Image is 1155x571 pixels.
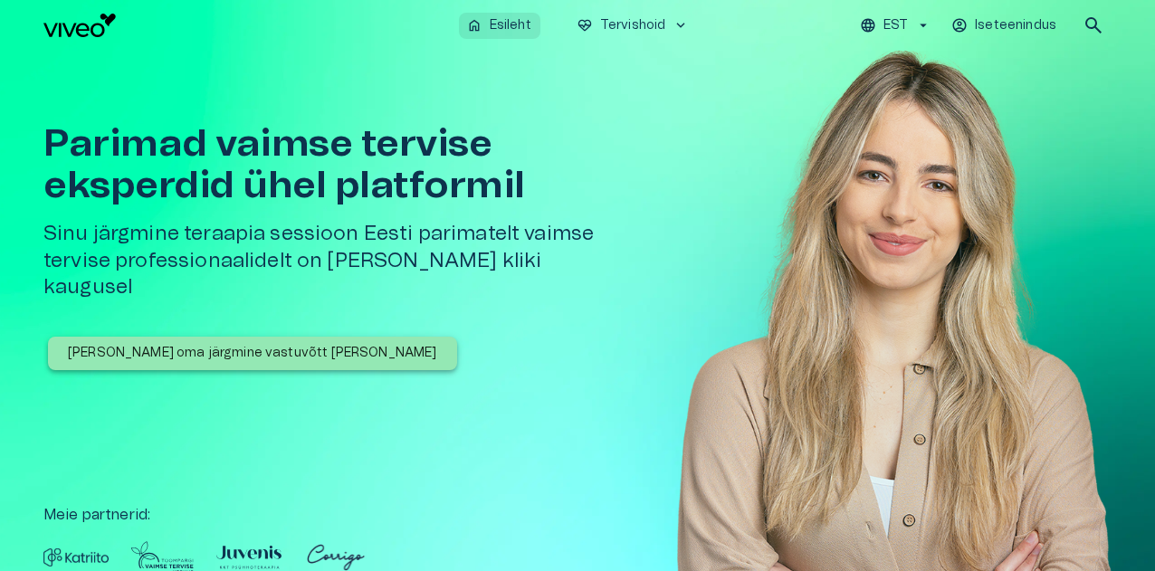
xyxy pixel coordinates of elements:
p: Tervishoid [600,16,666,35]
button: [PERSON_NAME] oma järgmine vastuvõtt [PERSON_NAME] [48,337,457,370]
img: Viveo logo [43,14,116,37]
span: keyboard_arrow_down [673,17,689,33]
button: homeEsileht [459,13,540,39]
span: search [1083,14,1104,36]
h1: Parimad vaimse tervise eksperdid ühel platformil [43,123,630,206]
button: Iseteenindus [949,13,1061,39]
span: ecg_heart [577,17,593,33]
a: Navigate to homepage [43,14,452,37]
button: ecg_heartTervishoidkeyboard_arrow_down [569,13,697,39]
button: open search modal [1075,7,1112,43]
p: Esileht [490,16,531,35]
p: Iseteenindus [975,16,1056,35]
p: Meie partnerid : [43,504,1112,526]
button: EST [857,13,934,39]
p: [PERSON_NAME] oma järgmine vastuvõtt [PERSON_NAME] [68,344,437,363]
h5: Sinu järgmine teraapia sessioon Eesti parimatelt vaimse tervise professionaalidelt on [PERSON_NAM... [43,221,630,300]
span: home [466,17,482,33]
p: EST [883,16,908,35]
